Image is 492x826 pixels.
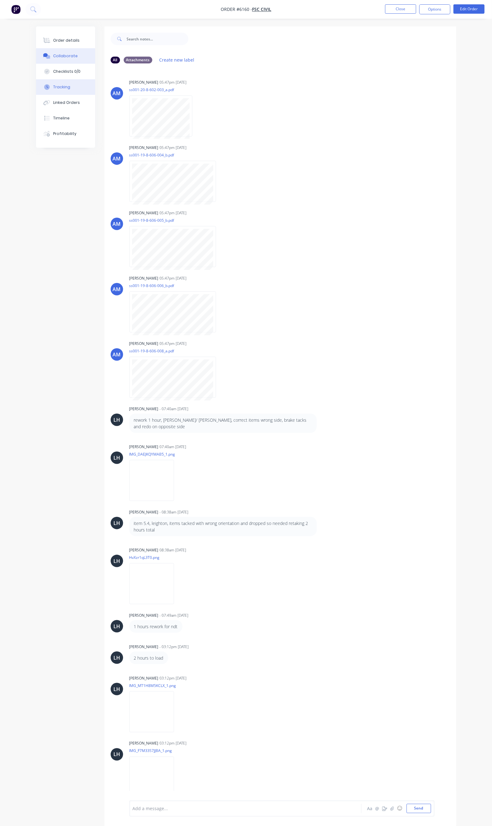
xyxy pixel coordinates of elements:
div: [PERSON_NAME] [129,80,159,85]
button: Close [385,4,416,14]
div: 03:12pm [DATE] [160,741,187,746]
div: - 07:49am [DATE] [160,613,189,618]
div: LH [113,557,120,565]
div: LH [113,416,120,424]
div: Linked Orders [53,100,80,105]
div: 2 hours to load [134,655,163,661]
div: [PERSON_NAME] [129,210,159,216]
div: [PERSON_NAME] [129,613,159,618]
div: LH [113,454,120,462]
p: IMG_DAEJKQYMAB5_1.png [129,452,180,457]
div: [PERSON_NAME] [129,547,159,553]
div: [PERSON_NAME] [129,444,159,450]
div: Attachments [124,57,152,63]
button: Linked Orders [36,95,95,110]
div: LH [113,519,120,527]
p: IMG_MT1H8M5KCLX_1.png [129,683,180,688]
div: [PERSON_NAME] [129,145,159,151]
p: ss001-19-8-606-004_b.pdf [129,152,223,158]
div: 1 hours rework for ndt [134,623,178,630]
img: Factory [11,5,21,14]
div: [PERSON_NAME] [129,509,159,515]
button: Checklists 0/0 [36,64,95,79]
a: FSC Civil [252,7,271,12]
p: ss001-20-8-602-003_a.pdf [129,87,199,92]
div: LH [113,751,120,758]
div: item 5.4, leighton, items tacked with wrong orientation and dropped so needed retaking 2 hours total [134,520,312,533]
button: Profitability [36,126,95,142]
div: 08:38am [DATE] [160,547,186,553]
div: Collaborate [53,53,78,59]
div: LH [113,623,120,630]
div: Checklists 0/0 [53,69,80,74]
div: 05:47pm [DATE] [160,341,187,346]
div: 05:47pm [DATE] [160,80,187,85]
button: Collaborate [36,48,95,64]
div: 05:47pm [DATE] [160,210,187,216]
div: All [111,57,120,63]
div: 05:47pm [DATE] [160,276,187,281]
div: [PERSON_NAME] [129,341,159,346]
div: AM [113,220,121,228]
div: AM [113,351,121,358]
div: - 08:38am [DATE] [160,509,189,515]
p: HvXzr1qL3T0.png [129,555,180,560]
button: Timeline [36,110,95,126]
button: ☺ [396,805,403,812]
button: Edit Order [453,4,485,14]
input: Search notes... [127,33,188,45]
p: IMG_F7M33S7JJBA_1.png [129,748,180,754]
button: Tracking [36,79,95,95]
div: 07:40am [DATE] [160,444,186,450]
div: [PERSON_NAME] [129,406,159,412]
button: Order details [36,33,95,48]
button: Send [407,804,431,813]
div: 03:12pm [DATE] [160,675,187,681]
div: LH [113,685,120,693]
div: - 07:40am [DATE] [160,406,189,412]
div: AM [113,285,121,293]
div: Timeline [53,115,70,121]
p: ss001-19-8-606-008_a.pdf [129,348,223,354]
div: LH [113,654,120,661]
p: ss001-19-8-606-005_b.pdf [129,218,223,223]
div: Order details [53,38,80,43]
div: Tracking [53,84,70,90]
div: Profitability [53,131,76,137]
div: [PERSON_NAME] [129,276,159,281]
div: AM [113,155,121,162]
button: Create new label [156,56,198,64]
div: [PERSON_NAME] [129,741,159,746]
div: - 03:12pm [DATE] [160,644,189,650]
button: @ [374,805,381,812]
button: Options [419,4,450,14]
div: rework 1 hour, [PERSON_NAME]/ [PERSON_NAME], correct items wrong side, brake tacks and redo on op... [134,417,312,430]
button: Aa [366,805,374,812]
div: [PERSON_NAME] [129,675,159,681]
div: 05:47pm [DATE] [160,145,187,151]
div: [PERSON_NAME] [129,644,159,650]
p: ss001-19-8-606-006_b.pdf [129,283,223,288]
div: AM [113,90,121,97]
span: Order #6160 - [221,7,252,12]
